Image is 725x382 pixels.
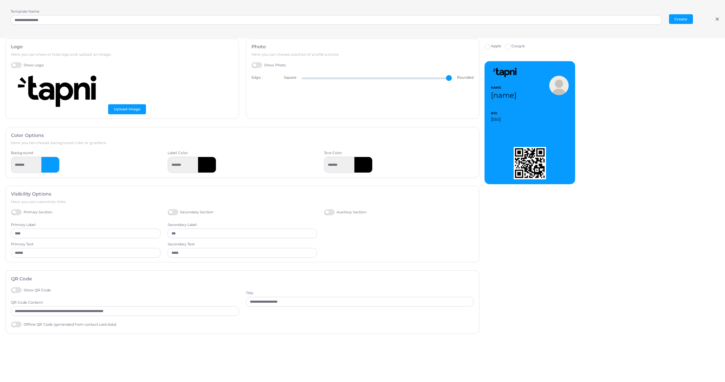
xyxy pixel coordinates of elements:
[11,191,474,197] h4: Visibility Options
[511,44,525,48] span: Google
[491,116,569,122] span: [bio]
[168,151,188,156] label: Label Color
[11,287,51,293] label: Show QR Code
[491,44,502,48] span: Apple
[11,300,43,305] label: QR Code Content
[11,151,33,156] label: Background
[11,276,474,282] h4: QR Code
[457,75,474,80] span: Rounded
[324,151,342,156] label: Text Color
[168,209,213,215] label: Secondary Section
[549,76,569,95] img: user.png
[108,104,146,114] button: Upload Image
[669,14,693,24] button: Create
[491,111,569,116] span: BIO
[11,75,108,107] img: Logo
[11,9,39,14] label: Template Name
[284,75,296,80] span: Square
[11,222,36,228] label: Primary Label
[251,62,286,68] label: Show Photo
[11,209,52,215] label: Primary Section
[514,147,546,179] img: QR Code
[11,242,33,247] label: Primary Text
[11,321,117,328] label: Offline QR Code (generated from contact card data)
[324,209,366,215] label: Auxiliary Section
[168,222,197,228] label: Secondary Label
[11,44,233,50] h4: Logo
[11,200,474,204] h6: Here you can customize links.
[11,62,44,68] label: Show Logo
[491,91,517,100] span: [name]
[11,133,474,138] h4: Color Options
[11,52,233,57] h6: Here you can show or hide logo and upload an image.
[251,75,263,80] label: Edge :
[246,291,254,296] label: Title
[491,85,520,90] span: NAME
[11,141,474,145] h6: Here you can choose background color or gradient.
[168,242,195,247] label: Secondary Text
[251,44,474,50] h4: Photo
[491,68,520,77] img: Logo
[251,52,474,57] h6: Here you can choose position of profile picture.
